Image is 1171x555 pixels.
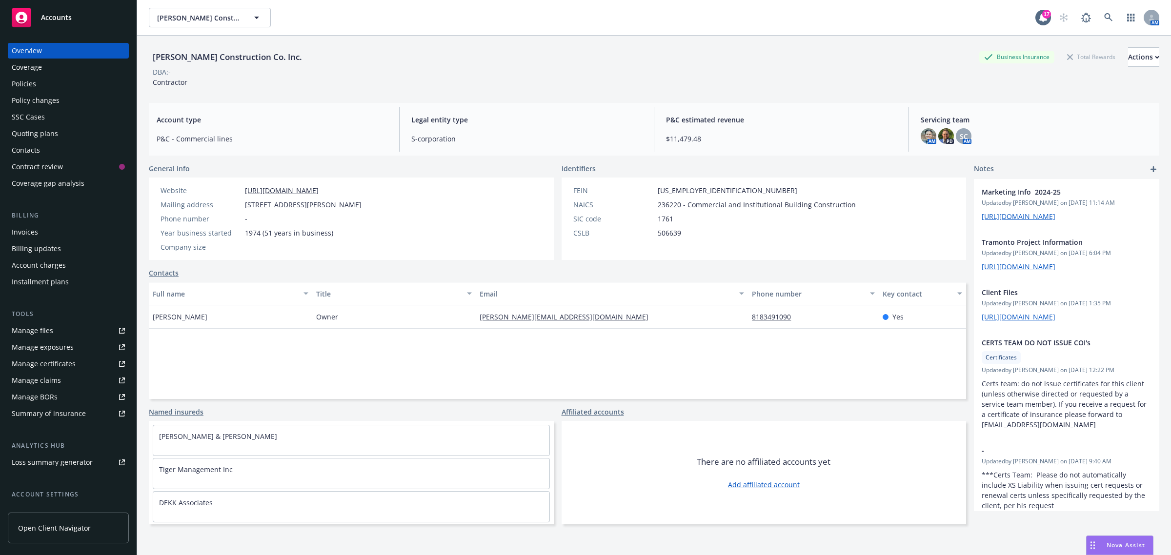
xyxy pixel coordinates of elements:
[12,274,69,290] div: Installment plans
[12,503,54,519] div: Service team
[8,490,129,499] div: Account settings
[658,199,856,210] span: 236220 - Commercial and Institutional Building Construction
[921,115,1151,125] span: Servicing team
[752,312,799,321] a: 8183491090
[8,159,129,175] a: Contract review
[982,212,1055,221] a: [URL][DOMAIN_NAME]
[316,312,338,322] span: Owner
[666,134,897,144] span: $11,479.48
[12,323,53,338] div: Manage files
[974,229,1159,279] div: Tramonto Project InformationUpdatedby [PERSON_NAME] on [DATE] 6:04 PM[URL][DOMAIN_NAME]
[159,498,213,507] a: DEKK Associates
[892,312,904,322] span: Yes
[879,282,966,305] button: Key contact
[982,337,1126,348] span: CERTS TEAM DO NOT ISSUE COI's
[12,159,63,175] div: Contract review
[161,185,241,196] div: Website
[12,406,86,421] div: Summary of insurance
[12,389,58,405] div: Manage BORs
[153,289,298,299] div: Full name
[476,282,748,305] button: Email
[161,242,241,252] div: Company size
[1087,536,1099,555] div: Drag to move
[658,185,797,196] span: [US_EMPLOYER_IDENTIFICATION_NUMBER]
[411,134,642,144] span: S-corporation
[1128,47,1159,67] button: Actions
[1086,535,1153,555] button: Nova Assist
[573,214,654,224] div: SIC code
[562,407,624,417] a: Affiliated accounts
[411,115,642,125] span: Legal entity type
[8,503,129,519] a: Service team
[245,199,362,210] span: [STREET_ADDRESS][PERSON_NAME]
[921,128,936,144] img: photo
[316,289,461,299] div: Title
[8,309,129,319] div: Tools
[883,289,951,299] div: Key contact
[18,523,91,533] span: Open Client Navigator
[312,282,476,305] button: Title
[149,407,203,417] a: Named insureds
[8,109,129,125] a: SSC Cases
[8,373,129,388] a: Manage claims
[157,134,387,144] span: P&C - Commercial lines
[982,198,1151,207] span: Updated by [PERSON_NAME] on [DATE] 11:14 AM
[12,59,42,75] div: Coverage
[8,389,129,405] a: Manage BORs
[979,51,1054,63] div: Business Insurance
[12,43,42,59] div: Overview
[986,353,1017,362] span: Certificates
[1107,541,1145,549] span: Nova Assist
[1042,10,1051,19] div: 17
[1062,51,1120,63] div: Total Rewards
[728,479,800,490] a: Add affiliated account
[8,76,129,92] a: Policies
[8,59,129,75] a: Coverage
[1128,48,1159,66] div: Actions
[982,457,1151,466] span: Updated by [PERSON_NAME] on [DATE] 9:40 AM
[8,274,129,290] a: Installment plans
[982,312,1055,321] a: [URL][DOMAIN_NAME]
[982,187,1126,197] span: Marketing Info 2024-25
[573,199,654,210] div: NAICS
[1099,8,1118,27] a: Search
[974,330,1159,437] div: CERTS TEAM DO NOT ISSUE COI'sCertificatesUpdatedby [PERSON_NAME] on [DATE] 12:22 PMCerts team: do...
[153,78,187,87] span: Contractor
[245,228,333,238] span: 1974 (51 years in business)
[8,323,129,338] a: Manage files
[153,67,171,77] div: DBA: -
[161,199,241,210] div: Mailing address
[697,456,830,468] span: There are no affiliated accounts yet
[12,76,36,92] div: Policies
[982,237,1126,247] span: Tramonto Project Information
[480,312,656,321] a: [PERSON_NAME][EMAIL_ADDRESS][DOMAIN_NAME]
[149,51,306,63] div: [PERSON_NAME] Construction Co. Inc.
[8,126,129,141] a: Quoting plans
[8,339,129,355] span: Manage exposures
[974,179,1159,229] div: Marketing Info 2024-25Updatedby [PERSON_NAME] on [DATE] 11:14 AM[URL][DOMAIN_NAME]
[245,186,319,195] a: [URL][DOMAIN_NAME]
[982,262,1055,271] a: [URL][DOMAIN_NAME]
[245,242,247,252] span: -
[245,214,247,224] span: -
[157,115,387,125] span: Account type
[8,4,129,31] a: Accounts
[12,126,58,141] div: Quoting plans
[8,176,129,191] a: Coverage gap analysis
[12,224,38,240] div: Invoices
[658,214,673,224] span: 1761
[157,13,242,23] span: [PERSON_NAME] Construction Co. Inc.
[1054,8,1073,27] a: Start snowing
[8,441,129,451] div: Analytics hub
[161,214,241,224] div: Phone number
[982,379,1149,429] span: Certs team: do not issue certificates for this client (unless otherwise directed or requested by ...
[12,258,66,273] div: Account charges
[562,163,596,174] span: Identifiers
[982,287,1126,297] span: Client Files
[8,455,129,470] a: Loss summary generator
[149,268,179,278] a: Contacts
[982,249,1151,258] span: Updated by [PERSON_NAME] on [DATE] 6:04 PM
[12,241,61,257] div: Billing updates
[748,282,879,305] button: Phone number
[573,185,654,196] div: FEIN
